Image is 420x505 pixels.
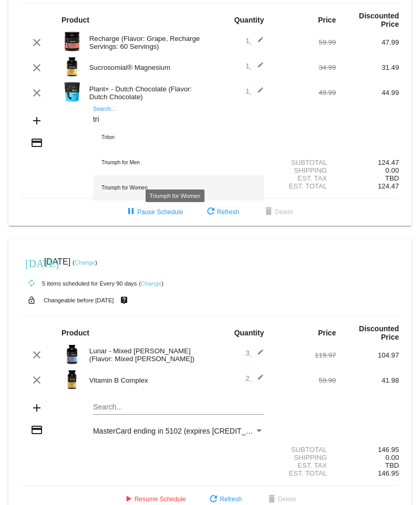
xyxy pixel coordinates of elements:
[336,446,399,454] div: 146.95
[44,297,114,303] small: Changeable before [DATE]
[251,349,264,361] mat-icon: edit
[385,454,399,461] span: 0.00
[30,87,43,99] mat-icon: clear
[385,461,399,469] span: TBD
[273,166,336,174] div: Shipping
[251,61,264,74] mat-icon: edit
[25,256,38,269] mat-icon: [DATE]
[125,208,183,216] span: Pause Schedule
[262,208,293,216] span: Delete
[84,376,210,384] div: Vitamin B Complex
[84,347,210,363] div: Lunar - Mixed [PERSON_NAME] (Flavor: Mixed [PERSON_NAME])
[273,469,336,477] div: Est. Total
[251,374,264,386] mat-icon: edit
[93,125,264,150] div: Triton
[62,56,83,77] img: magnesium-carousel-1.png
[75,259,95,266] a: Change
[359,12,399,28] strong: Discounted Price
[385,174,399,182] span: TBD
[336,376,399,384] div: 41.98
[336,89,399,97] div: 44.99
[118,293,130,307] mat-icon: live_help
[273,446,336,454] div: Subtotal
[251,36,264,49] mat-icon: edit
[336,159,399,166] div: 124.47
[25,293,38,307] mat-icon: lock_open
[245,37,264,45] span: 1
[73,259,97,266] small: ( )
[84,85,210,101] div: Plant+ - Dutch Chocolate (Flavor: Dutch Chocolate)
[245,87,264,95] span: 1
[336,64,399,71] div: 31.49
[62,81,83,102] img: Image-1-Carousel-Plant-Chocolate-no-badge-Transp.png
[359,324,399,341] strong: Discounted Price
[273,454,336,461] div: Shipping
[318,16,336,24] strong: Price
[245,349,264,357] span: 3
[141,280,161,287] a: Change
[273,174,336,182] div: Est. Tax
[21,280,137,287] small: 5 items scheduled for Every 90 days
[318,329,336,337] strong: Price
[273,182,336,190] div: Est. Total
[273,89,336,97] div: 49.99
[116,203,191,222] button: Pause Schedule
[273,351,336,359] div: 119.97
[30,136,43,149] mat-icon: credit_card
[234,329,264,337] strong: Quantity
[30,36,43,49] mat-icon: clear
[62,369,83,390] img: vitamin-b-image.png
[93,403,264,412] input: Search...
[93,115,264,124] input: Search...
[196,203,248,222] button: Refresh
[125,206,137,218] mat-icon: pause
[93,175,264,201] div: Triumph for Women
[273,159,336,166] div: Subtotal
[378,469,399,477] span: 146.95
[93,427,294,435] span: MasterCard ending in 5102 (expires [CREDIT_CARD_DATA])
[84,64,210,71] div: Sucrosomial® Magnesium
[62,16,89,24] strong: Product
[273,38,336,46] div: 59.99
[62,31,83,52] img: Recharge-60S-bottle-Image-Carousel-Grape.png
[378,182,399,190] span: 124.47
[139,280,163,287] small: ( )
[265,496,296,503] span: Delete
[30,402,43,414] mat-icon: add
[273,461,336,469] div: Est. Tax
[336,38,399,46] div: 47.99
[204,208,239,216] span: Refresh
[30,349,43,361] mat-icon: clear
[207,496,242,503] span: Refresh
[122,496,186,503] span: Resume Schedule
[336,351,399,359] div: 104.97
[30,114,43,127] mat-icon: add
[30,424,43,436] mat-icon: credit_card
[234,16,264,24] strong: Quantity
[251,87,264,99] mat-icon: edit
[245,374,264,382] span: 2
[273,64,336,71] div: 34.99
[273,376,336,384] div: 59.98
[62,344,83,365] img: Image-1-Carousel-Lunar-MB-Roman-Berezecky.png
[93,427,264,435] mat-select: Payment Method
[262,206,275,218] mat-icon: delete
[204,206,217,218] mat-icon: refresh
[254,203,302,222] button: Delete
[93,150,264,175] div: Triumph for Men
[84,35,210,50] div: Recharge (Flavor: Grape, Recharge Servings: 60 Servings)
[245,62,264,70] span: 1
[30,374,43,386] mat-icon: clear
[25,277,38,290] mat-icon: autorenew
[30,61,43,74] mat-icon: clear
[62,329,89,337] strong: Product
[385,166,399,174] span: 0.00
